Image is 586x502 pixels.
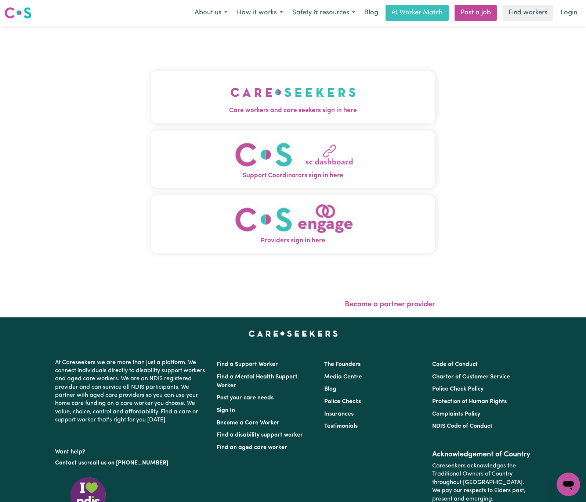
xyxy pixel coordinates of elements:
[503,5,553,21] a: Find workers
[324,423,358,429] a: Testimonials
[217,362,278,367] a: Find a Support Worker
[217,374,297,389] a: Find a Mental Health Support Worker
[217,420,279,426] a: Become a Care Worker
[557,473,580,496] iframe: Button to launch messaging window
[151,71,435,123] button: Care workers and care seekers sign in here
[345,301,435,308] a: Become a partner provider
[4,4,32,21] a: Careseekers logo
[217,395,274,401] a: Post your care needs
[455,5,497,21] a: Post a job
[556,5,582,21] a: Login
[324,374,362,380] a: Media Centre
[249,331,338,337] a: Careseekers home page
[217,445,287,451] a: Find an aged care worker
[55,356,208,427] p: At Careseekers we are more than just a platform. We connect individuals directly to disability su...
[55,445,208,456] p: Want help?
[324,411,354,417] a: Insurances
[432,386,484,392] a: Police Check Policy
[386,5,449,21] a: AI Worker Match
[287,5,360,21] button: Safety & resources
[151,106,435,115] span: Care workers and care seekers sign in here
[217,432,303,438] a: Find a disability support worker
[55,460,84,466] a: Contact us
[324,399,361,405] a: Police Checks
[432,450,531,459] h2: Acknowledgement of Country
[432,362,478,367] a: Code of Conduct
[324,386,336,392] a: Blog
[151,131,435,188] button: Support Coordinators sign in here
[432,399,507,405] a: Protection of Human Rights
[151,195,435,253] button: Providers sign in here
[324,362,361,367] a: The Founders
[432,423,492,429] a: NDIS Code of Conduct
[90,460,168,466] a: call us on [PHONE_NUMBER]
[55,456,208,470] p: or
[232,5,287,21] button: How it works
[360,5,383,21] a: Blog
[432,374,510,380] a: Charter of Customer Service
[217,407,235,413] a: Sign In
[4,6,32,19] img: Careseekers logo
[432,411,480,417] a: Complaints Policy
[190,5,232,21] button: About us
[151,171,435,181] span: Support Coordinators sign in here
[151,236,435,246] span: Providers sign in here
